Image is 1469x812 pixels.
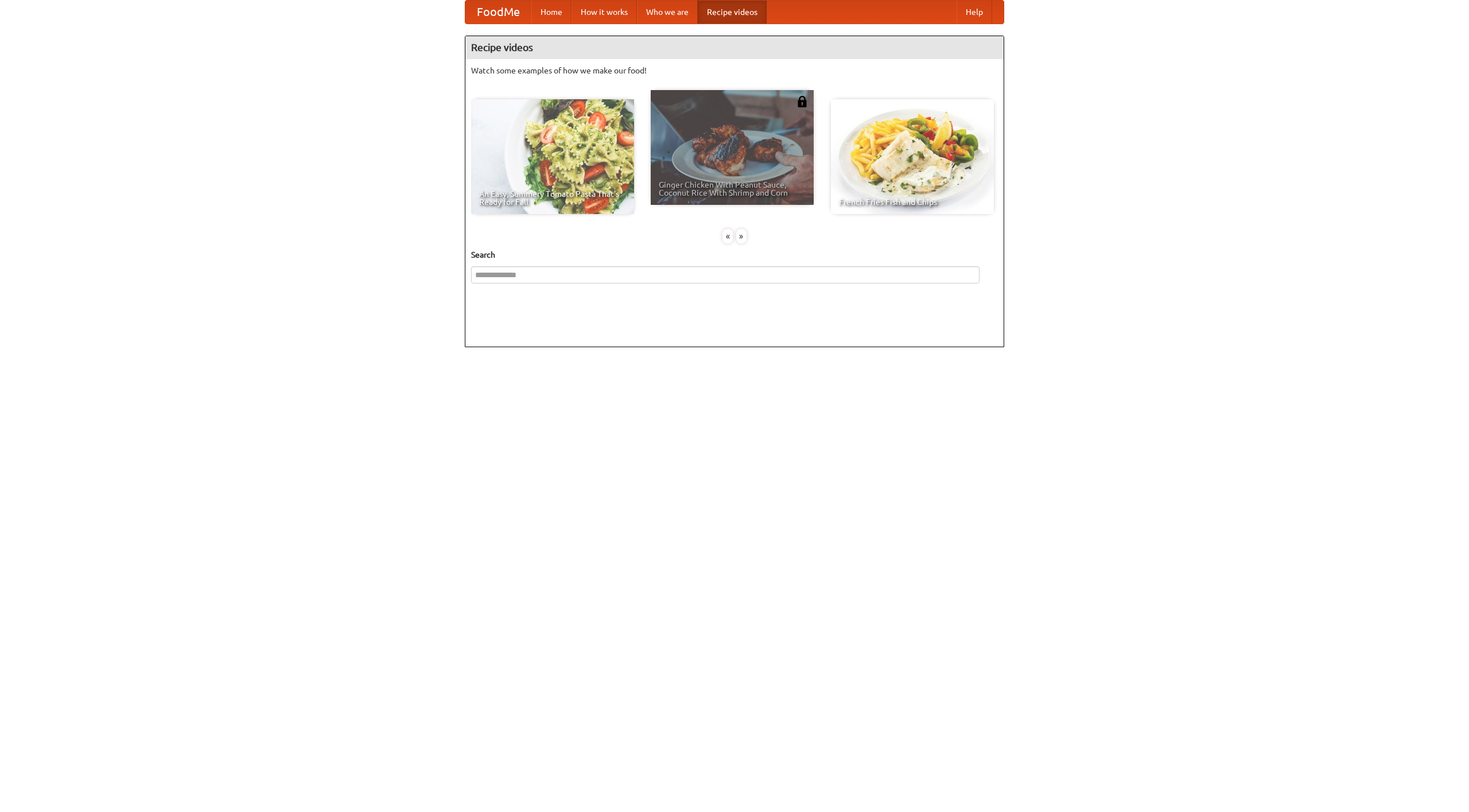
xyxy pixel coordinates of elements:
[722,229,733,243] div: «
[471,249,998,261] h5: Search
[796,96,808,107] img: 483408.png
[637,1,698,24] a: Who we are
[572,1,637,24] a: How it works
[479,190,626,206] span: An Easy, Summery Tomato Pasta That's Ready for Fall
[736,229,747,243] div: »
[839,198,986,206] span: French Fries Fish and Chips
[831,99,994,214] a: French Fries Fish and Chips
[957,1,992,24] a: Help
[471,99,634,214] a: An Easy, Summery Tomato Pasta That's Ready for Fall
[531,1,572,24] a: Home
[698,1,767,24] a: Recipe videos
[471,65,998,76] p: Watch some examples of how we make our food!
[465,1,531,24] a: FoodMe
[465,36,1004,59] h4: Recipe videos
